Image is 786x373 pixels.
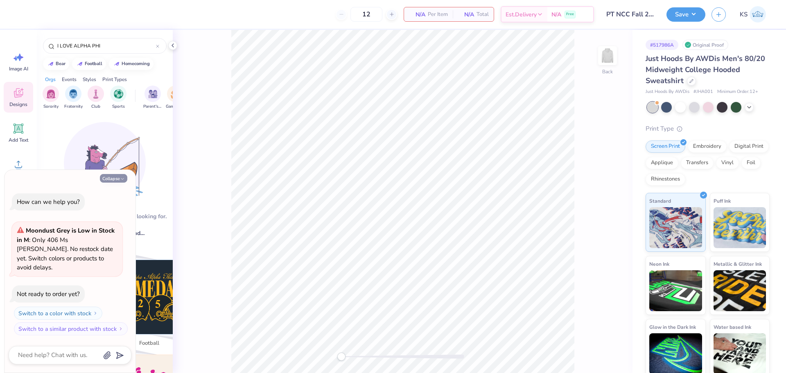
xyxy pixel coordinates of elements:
span: Image AI [9,66,28,72]
span: Just Hoods By AWDis [646,88,689,95]
span: Free [566,11,574,17]
button: Stack Card Button football [107,260,196,350]
button: filter button [166,86,185,110]
span: Sports [112,104,125,110]
img: Metallic & Glitter Ink [714,270,766,311]
span: Per Item [428,10,448,19]
span: Fraternity [64,104,83,110]
button: filter button [88,86,104,110]
img: Parent's Weekend Image [148,89,158,99]
button: bear [43,58,69,70]
strong: Moondust Grey is Low in Stock in M [17,226,115,244]
span: Standard [649,197,671,205]
input: Try "Alpha" [56,42,156,50]
img: Puff Ink [714,207,766,248]
div: filter for Parent's Weekend [143,86,162,110]
div: football [85,61,102,66]
button: Save [666,7,705,22]
span: KS [740,10,748,19]
img: Neon Ink [649,270,702,311]
input: – – [350,7,382,22]
span: N/A [551,10,561,19]
div: Vinyl [716,157,739,169]
div: Events [62,76,77,83]
div: Accessibility label [337,353,346,361]
div: filter for Sports [110,86,126,110]
button: filter button [43,86,59,110]
img: Standard [649,207,702,248]
span: Puff Ink [714,197,731,205]
span: N/A [409,10,425,19]
button: filter button [64,86,83,110]
a: KS [736,6,770,23]
span: football [136,339,163,348]
img: trend_line.gif [47,61,54,66]
img: Club Image [91,89,100,99]
button: Switch to a similar product with stock [14,322,128,335]
div: Styles [83,76,96,83]
img: Fraternity Image [69,89,78,99]
div: filter for Fraternity [64,86,83,110]
span: Water based Ink [714,323,751,331]
img: trend_line.gif [77,61,83,66]
span: Add Text [9,137,28,143]
div: Transfers [681,157,714,169]
img: Back [599,47,616,64]
img: trend_line.gif [113,61,120,66]
img: Sorority Image [46,89,56,99]
button: filter button [110,86,126,110]
button: Switch to a color with stock [14,307,102,320]
img: Switch to a color with stock [93,311,98,316]
div: Embroidery [688,140,727,153]
span: Metallic & Glitter Ink [714,260,762,268]
span: Designs [9,101,27,108]
input: Untitled Design [600,6,660,23]
div: # 517986A [646,40,678,50]
div: Not ready to order yet? [17,290,80,298]
div: Digital Print [729,140,769,153]
img: Loading... [64,122,146,204]
button: Collapse [100,174,127,183]
span: Sorority [43,104,59,110]
div: Rhinestones [646,173,685,185]
span: # JHA001 [693,88,713,95]
span: Game Day [166,104,185,110]
div: Back [602,68,613,75]
div: Screen Print [646,140,685,153]
img: football [112,260,186,334]
span: : Only 406 Ms [PERSON_NAME]. No restock date yet. Switch colors or products to avoid delays. [17,226,115,271]
div: filter for Club [88,86,104,110]
button: filter button [143,86,162,110]
div: Orgs [45,76,56,83]
button: football [72,58,106,70]
span: Club [91,104,100,110]
div: homecoming [122,61,150,66]
div: Print Types [102,76,127,83]
span: Est. Delivery [506,10,537,19]
button: homecoming [109,58,154,70]
span: Minimum Order: 12 + [717,88,758,95]
span: Parent's Weekend [143,104,162,110]
div: Applique [646,157,678,169]
div: Foil [741,157,761,169]
img: Game Day Image [171,89,180,99]
div: How can we help you? [17,198,80,206]
img: Kath Sales [750,6,766,23]
span: Total [477,10,489,19]
div: bear [56,61,65,66]
div: Print Type [646,124,770,133]
img: Switch to a similar product with stock [118,326,123,331]
div: filter for Sorority [43,86,59,110]
span: Neon Ink [649,260,669,268]
span: Glow in the Dark Ink [649,323,696,331]
div: filter for Game Day [166,86,185,110]
div: Original Proof [682,40,728,50]
img: Sports Image [114,89,123,99]
span: Just Hoods By AWDis Men's 80/20 Midweight College Hooded Sweatshirt [646,54,765,86]
span: N/A [458,10,474,19]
